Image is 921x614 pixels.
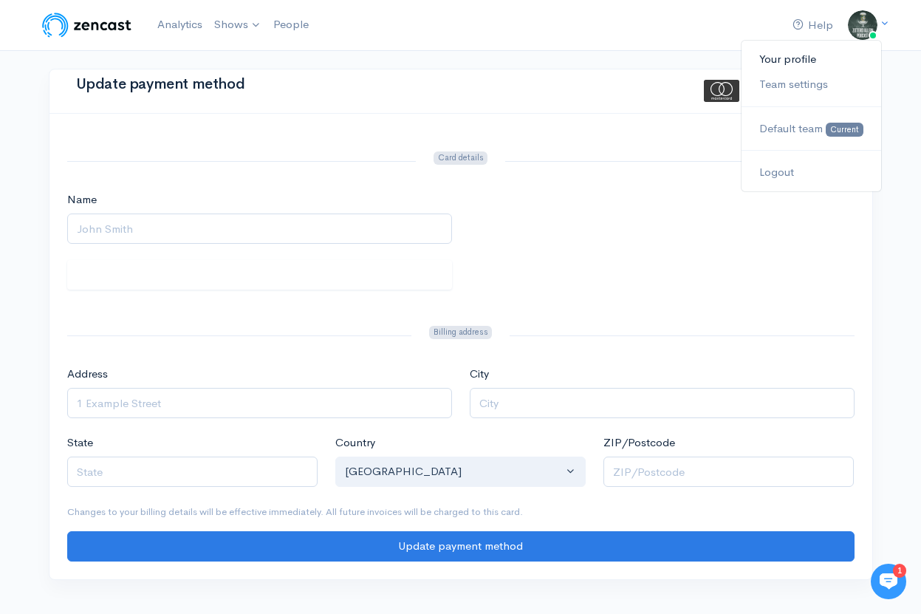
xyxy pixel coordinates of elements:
[787,10,839,41] a: Help
[20,253,275,271] p: Find an answer quickly
[742,47,880,72] a: Your profile
[742,160,880,185] a: Logout
[470,366,489,383] label: City
[67,191,97,208] label: Name
[434,151,487,166] span: Card details
[67,505,523,518] small: Changes to your billing details will be effective immediately. All future invoices will be charge...
[429,326,492,340] span: Billing address
[22,98,273,169] h2: Just let us know if you need anything and we'll be happy to help! 🙂
[742,116,880,142] a: Default team Current
[67,434,93,451] label: State
[67,67,254,101] h2: Update payment method
[67,366,108,383] label: Address
[759,121,823,135] span: Default team
[23,196,273,225] button: New conversation
[603,434,675,451] label: ZIP/Postcode
[95,205,177,216] span: New conversation
[67,214,452,244] input: John Smith
[742,72,880,98] a: Team settings
[267,9,315,41] a: People
[67,388,452,418] input: 1 Example Street
[77,268,442,286] iframe: Secure card payment input frame
[335,434,375,451] label: Country
[345,463,563,480] div: [GEOGRAPHIC_DATA]
[826,123,863,137] span: Current
[335,457,586,487] button: United States
[43,278,264,307] input: Search articles
[704,80,739,102] img: mastercard.svg
[67,531,855,562] input: Update payment method
[470,388,855,418] input: City
[871,564,906,599] iframe: gist-messenger-bubble-iframe
[22,72,273,95] h1: Hi 👋
[67,457,318,487] input: State
[208,9,267,41] a: Shows
[603,457,854,487] input: ZIP/Postcode
[151,9,208,41] a: Analytics
[40,10,134,40] img: ZenCast Logo
[848,10,877,40] img: ...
